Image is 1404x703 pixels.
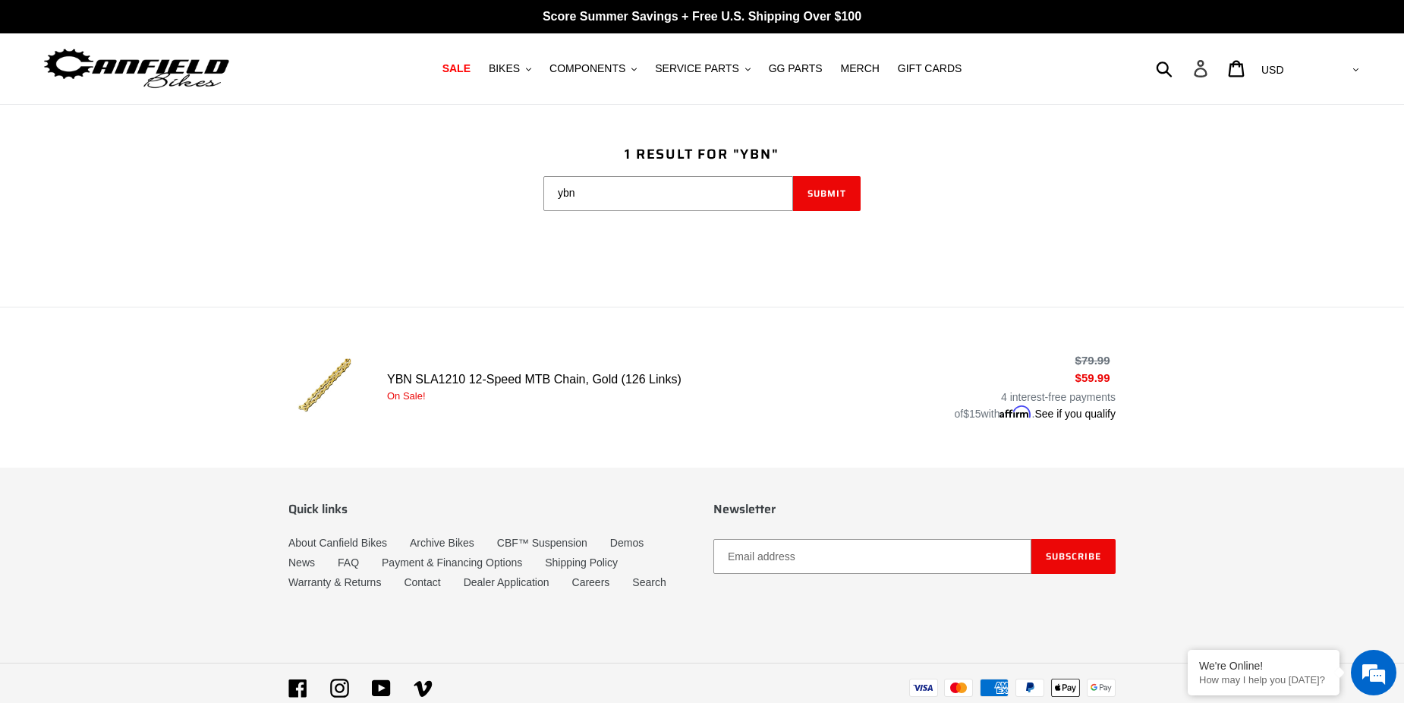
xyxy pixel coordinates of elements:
[761,58,830,79] a: GG PARTS
[8,415,289,468] textarea: Type your message and hit 'Enter'
[647,58,757,79] button: SERVICE PARTS
[1199,674,1328,686] p: How may I help you today?
[1031,539,1116,574] button: Subscribe
[713,502,1116,516] p: Newsletter
[288,556,315,569] a: News
[841,62,880,75] span: MERCH
[442,62,471,75] span: SALE
[1164,52,1203,85] input: Search
[769,62,823,75] span: GG PARTS
[572,576,610,588] a: Careers
[288,502,691,516] p: Quick links
[898,62,962,75] span: GIFT CARDS
[1199,660,1328,672] div: We're Online!
[288,576,381,588] a: Warranty & Returns
[655,62,738,75] span: SERVICE PARTS
[288,537,387,549] a: About Canfield Bikes
[890,58,970,79] a: GIFT CARDS
[481,58,539,79] button: BIKES
[497,537,587,549] a: CBF™ Suspension
[610,537,644,549] a: Demos
[382,556,522,569] a: Payment & Financing Options
[410,537,474,549] a: Archive Bikes
[49,76,87,114] img: d_696896380_company_1647369064580_696896380
[489,62,520,75] span: BIKES
[1046,549,1101,563] span: Subscribe
[17,84,39,106] div: Navigation go back
[793,176,861,211] button: Submit
[549,62,625,75] span: COMPONENTS
[338,556,359,569] a: FAQ
[249,8,285,44] div: Minimize live chat window
[102,85,278,105] div: Chat with us now
[464,576,549,588] a: Dealer Application
[88,191,209,345] span: We're online!
[542,58,644,79] button: COMPONENTS
[713,539,1031,574] input: Email address
[404,576,440,588] a: Contact
[42,45,231,93] img: Canfield Bikes
[545,556,618,569] a: Shipping Policy
[833,58,887,79] a: MERCH
[288,147,1116,163] h1: 1 result for "ybn"
[632,576,666,588] a: Search
[435,58,478,79] a: SALE
[543,176,793,211] input: Search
